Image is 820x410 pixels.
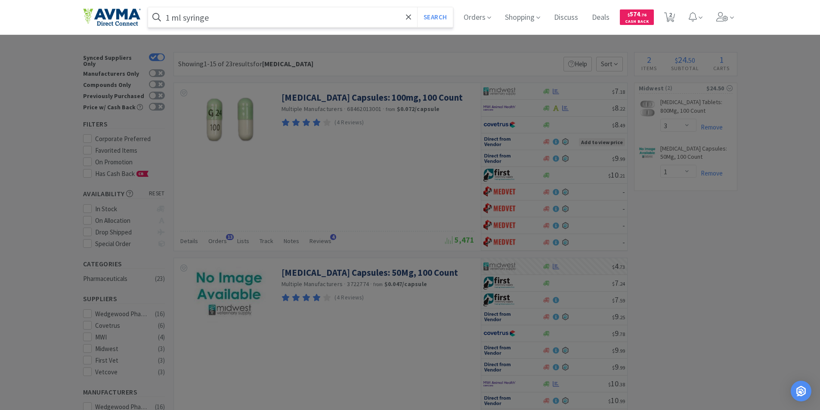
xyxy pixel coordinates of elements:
[661,15,678,22] a: 2
[588,14,613,22] a: Deals
[628,12,630,18] span: $
[620,6,654,29] a: $574.76Cash Back
[417,7,453,27] button: Search
[551,14,582,22] a: Discuss
[625,19,649,25] span: Cash Back
[791,381,811,401] div: Open Intercom Messenger
[83,8,141,26] img: e4e33dab9f054f5782a47901c742baa9_102.png
[640,12,647,18] span: . 76
[628,10,647,18] span: 574
[148,7,453,27] input: Search by item, sku, manufacturer, ingredient, size...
